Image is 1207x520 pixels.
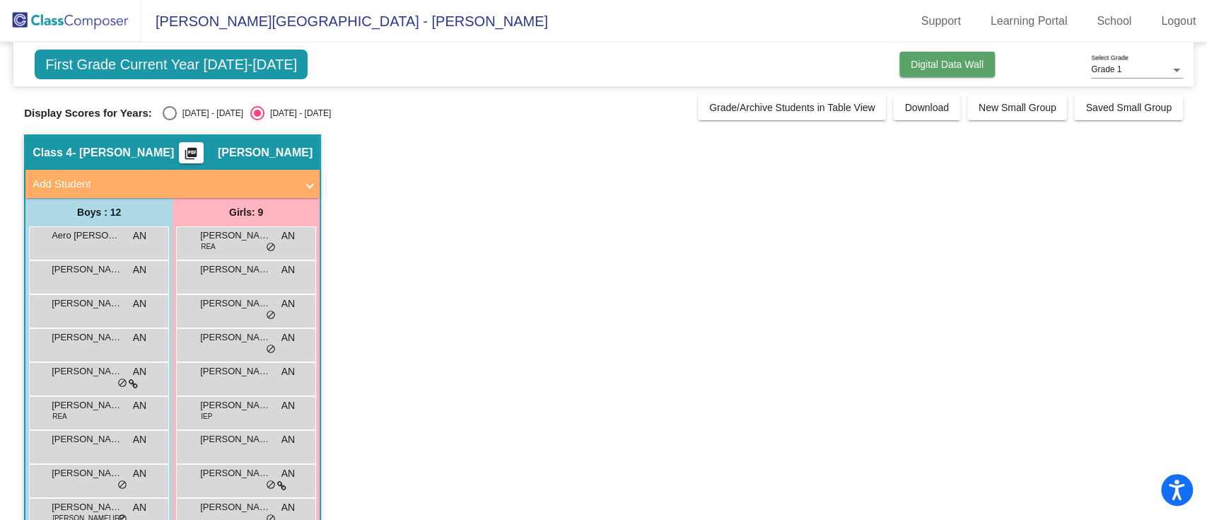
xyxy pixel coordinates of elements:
span: New Small Group [979,102,1056,113]
span: [PERSON_NAME] [200,500,271,514]
button: Print Students Details [179,142,204,163]
span: AN [281,296,295,311]
span: [PERSON_NAME] [52,466,122,480]
mat-panel-title: Add Student [33,176,296,192]
span: AN [133,262,146,277]
span: [PERSON_NAME] [200,229,271,243]
a: School [1085,10,1143,33]
button: Grade/Archive Students in Table View [698,95,887,120]
span: AN [133,500,146,515]
span: AN [281,466,295,481]
span: AN [133,364,146,379]
span: [PERSON_NAME] [200,398,271,412]
a: Learning Portal [979,10,1079,33]
div: Girls: 9 [173,198,320,226]
span: AN [133,296,146,311]
span: - [PERSON_NAME] [72,146,174,160]
span: AN [281,500,295,515]
div: [DATE] - [DATE] [177,107,243,120]
span: Saved Small Group [1085,102,1171,113]
button: Digital Data Wall [899,52,995,77]
span: do_not_disturb_alt [266,344,276,355]
span: Class 4 [33,146,72,160]
span: AN [281,330,295,345]
span: [PERSON_NAME] [52,364,122,379]
span: do_not_disturb_alt [266,480,276,491]
a: Support [910,10,972,33]
span: do_not_disturb_alt [266,310,276,321]
span: [PERSON_NAME] [52,432,122,446]
span: AN [281,398,295,413]
span: [PERSON_NAME] [200,466,271,480]
span: Aero [PERSON_NAME] [52,229,122,243]
span: [PERSON_NAME] [218,146,313,160]
button: Download [893,95,960,120]
span: [PERSON_NAME] [200,296,271,311]
span: Grade 1 [1091,64,1121,74]
span: [PERSON_NAME] [52,330,122,345]
span: REA [201,241,216,252]
span: [PERSON_NAME] [52,500,122,514]
span: AN [281,262,295,277]
span: [PERSON_NAME] [200,432,271,446]
span: Grade/Archive Students in Table View [709,102,875,113]
span: [PERSON_NAME] [52,398,122,412]
span: AN [133,466,146,481]
mat-icon: picture_as_pdf [182,146,199,166]
span: do_not_disturb_alt [266,242,276,253]
mat-expansion-panel-header: Add Student [25,170,320,198]
span: [PERSON_NAME][GEOGRAPHIC_DATA] - [PERSON_NAME] [141,10,548,33]
span: [PERSON_NAME] [200,364,271,379]
span: [PERSON_NAME] [52,262,122,277]
span: do_not_disturb_alt [117,480,127,491]
span: Download [904,102,948,113]
span: AN [133,432,146,447]
button: New Small Group [967,95,1068,120]
span: [PERSON_NAME] [52,296,122,311]
span: AN [281,432,295,447]
span: do_not_disturb_alt [117,378,127,389]
span: REA [52,411,67,422]
a: Logout [1150,10,1207,33]
span: AN [133,398,146,413]
mat-radio-group: Select an option [163,106,331,120]
span: [PERSON_NAME] [200,262,271,277]
span: AN [133,229,146,243]
span: IEP [201,411,212,422]
span: AN [281,364,295,379]
span: [PERSON_NAME] [200,330,271,345]
div: Boys : 12 [25,198,173,226]
div: [DATE] - [DATE] [264,107,331,120]
span: Display Scores for Years: [24,107,152,120]
span: AN [281,229,295,243]
span: Digital Data Wall [911,59,984,70]
span: AN [133,330,146,345]
button: Saved Small Group [1074,95,1182,120]
span: First Grade Current Year [DATE]-[DATE] [35,50,308,79]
